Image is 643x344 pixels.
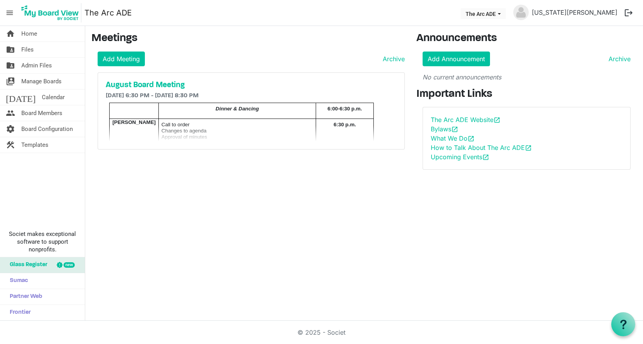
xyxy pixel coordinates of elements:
span: open_in_new [451,126,458,133]
div: new [64,262,75,268]
a: Archive [605,54,631,64]
span: Calendar [42,89,65,105]
img: no-profile-picture.svg [513,5,529,20]
span: Call to order [162,122,190,127]
span: open_in_new [482,154,489,161]
span: home [6,26,15,41]
button: The Arc ADE dropdownbutton [461,8,506,19]
span: people [6,105,15,121]
span: Board Configuration [21,121,73,137]
span: [DATE] [6,89,36,105]
span: open_in_new [525,144,532,151]
span: Changes to agenda [162,128,206,134]
a: Upcoming Eventsopen_in_new [431,153,489,161]
a: August Board Meeting [106,81,397,90]
span: Partner Web [6,289,42,304]
img: My Board View Logo [19,3,81,22]
span: settings [6,121,15,137]
a: What We Doopen_in_new [431,134,475,142]
span: open_in_new [468,135,475,142]
span: Sumac [6,273,28,289]
a: Bylawsopen_in_new [431,125,458,133]
span: construction [6,137,15,153]
a: © 2025 - Societ [297,329,346,336]
span: 6:30 p.m. [334,122,356,127]
a: How to Talk About The Arc ADEopen_in_new [431,144,532,151]
span: Manage Boards [21,74,62,89]
p: No current announcements [423,72,631,82]
span: folder_shared [6,42,15,57]
span: Dinner & Dancing [216,106,259,112]
span: Board Members [21,105,62,121]
span: menu [2,5,17,20]
a: The Arc ADE Websiteopen_in_new [431,116,500,124]
button: logout [621,5,637,21]
a: Archive [380,54,405,64]
span: Home [21,26,37,41]
h3: Announcements [416,32,637,45]
h3: Important Links [416,88,637,101]
span: open_in_new [493,117,500,124]
span: 6:00-6:30 p.m. [328,106,362,112]
span: folder_shared [6,58,15,73]
span: Societ makes exceptional software to support nonprofits. [3,230,81,253]
a: My Board View Logo [19,3,84,22]
h3: Meetings [91,32,405,45]
span: Templates [21,137,48,153]
span: Approval of minutes [162,134,207,140]
span: Frontier [6,305,31,320]
span: [PERSON_NAME] [112,119,156,125]
a: Add Meeting [98,52,145,66]
span: switch_account [6,74,15,89]
a: [US_STATE][PERSON_NAME] [529,5,621,20]
a: The Arc ADE [84,5,132,21]
span: Admin Files [21,58,52,73]
span: Glass Register [6,257,47,273]
span: Files [21,42,34,57]
h6: [DATE] 6:30 PM - [DATE] 8:30 PM [106,92,397,100]
a: Add Announcement [423,52,490,66]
